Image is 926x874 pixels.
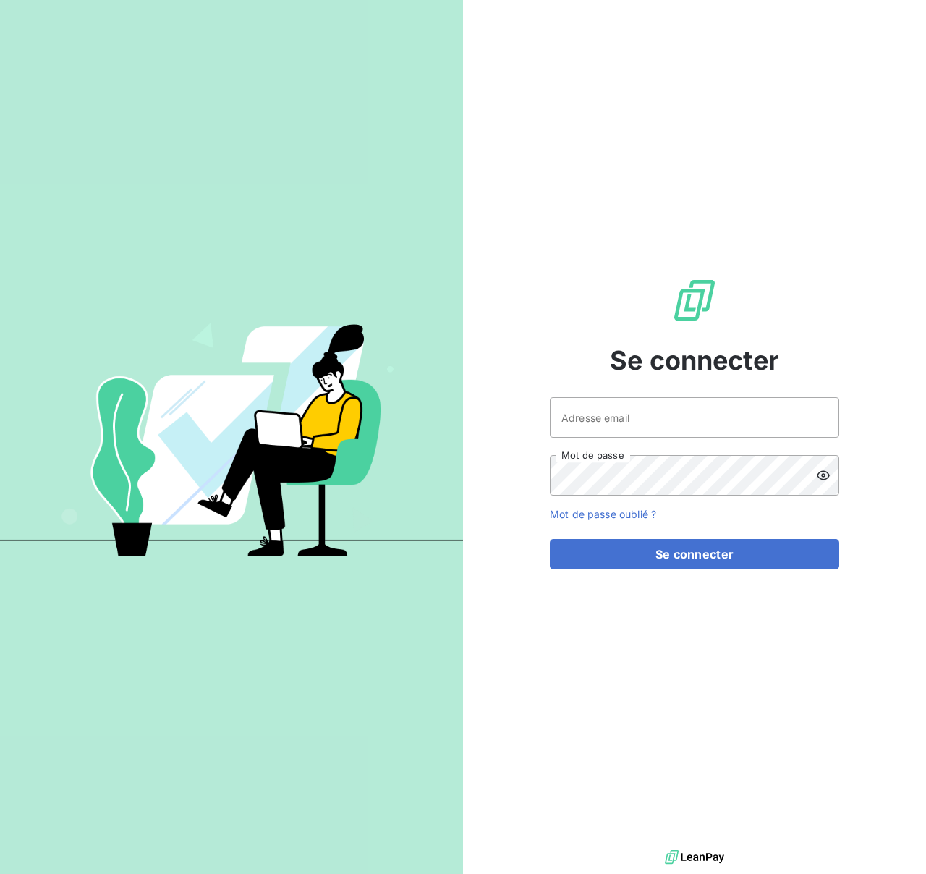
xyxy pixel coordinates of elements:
[665,847,724,868] img: logo
[550,397,839,438] input: placeholder
[610,341,779,380] span: Se connecter
[550,508,656,520] a: Mot de passe oublié ?
[671,277,718,323] img: Logo LeanPay
[550,539,839,569] button: Se connecter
